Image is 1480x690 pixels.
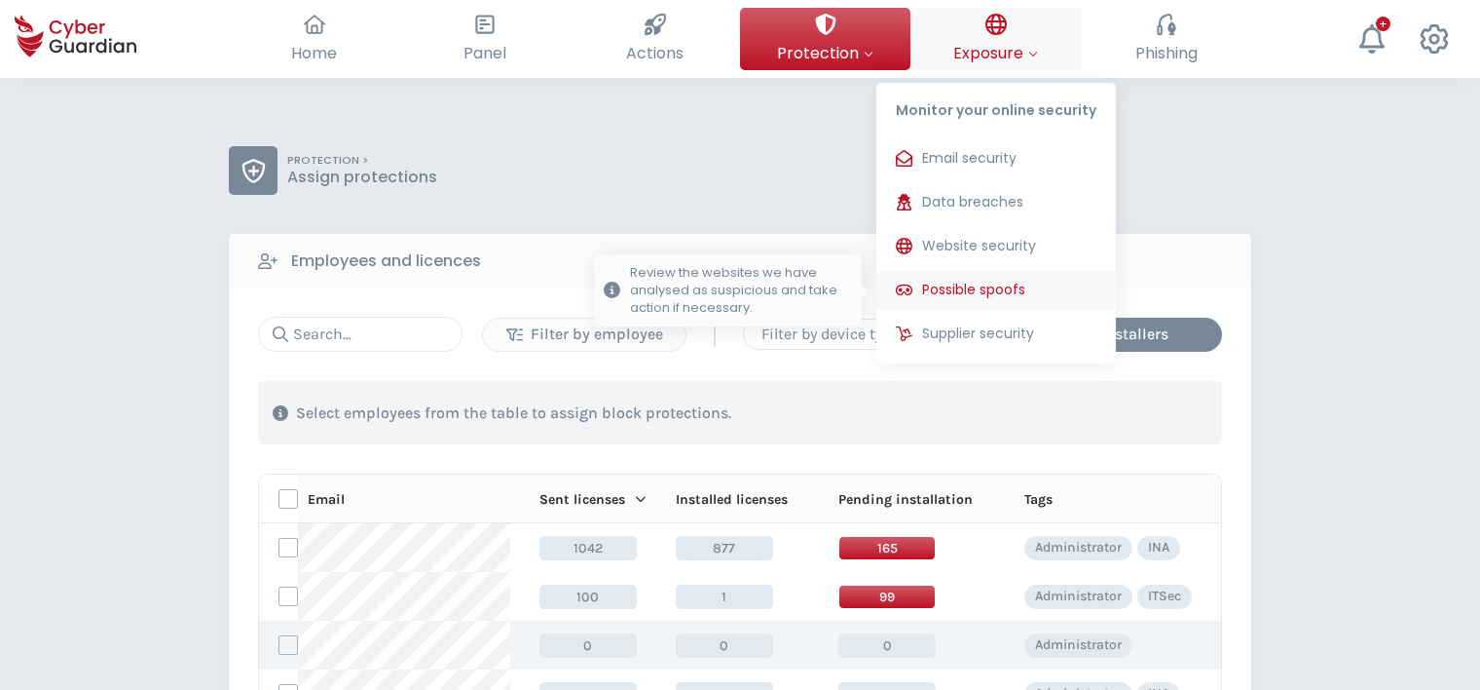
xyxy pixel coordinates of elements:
[258,317,462,352] input: Search...
[539,585,637,609] span: 100
[922,192,1023,212] span: Data breaches
[922,280,1025,300] span: Possible spoofs
[838,585,936,609] span: 99
[539,633,637,658] span: 0
[922,324,1034,344] span: Supplier security
[287,168,437,187] p: Assign protections
[1035,636,1122,654] p: Administrator
[922,148,1017,169] span: Email security
[876,227,1116,266] button: Website security
[676,633,773,658] span: 0
[539,489,647,510] div: Sent licenses
[1148,539,1169,556] p: INA
[296,403,731,423] p: Select employees from the table to assign block protections.
[287,154,437,168] p: PROTECTION >
[876,139,1116,178] button: Email security
[291,249,481,273] b: Employees and licences
[570,8,740,70] button: Actions
[1148,588,1181,605] p: ITSec
[399,8,570,70] button: Panel
[876,315,1116,354] button: Supplier security
[777,41,873,65] span: Protection
[1017,318,1222,352] button: See installers
[1135,41,1198,65] span: Phishing
[1024,489,1192,510] div: Tags
[539,536,637,560] span: 1042
[711,320,719,349] span: |
[838,536,936,560] span: 165
[876,183,1116,222] button: Data breaches
[910,8,1081,70] button: ExposureMonitor your online securityEmail securityData breachesWebsite securityPossible spoofsRev...
[876,83,1116,130] p: Monitor your online security
[953,41,1038,65] span: Exposure
[676,536,773,560] span: 877
[1081,8,1251,70] button: Phishing
[626,41,684,65] span: Actions
[291,41,337,65] span: Home
[676,585,773,609] span: 1
[463,41,506,65] span: Panel
[740,8,910,70] button: Protection
[498,323,671,346] div: Filter by employee
[1376,17,1390,31] div: +
[482,318,686,352] button: Filter by employee
[229,8,399,70] button: Home
[1035,588,1122,605] p: Administrator
[308,489,510,510] div: Email
[630,264,852,317] p: Review the websites we have analysed as suspicious and take action if necessary.
[1032,323,1207,346] div: See installers
[876,271,1116,310] button: Possible spoofsReview the websites we have analysed as suspicious and take action if necessary.
[1035,539,1122,556] p: Administrator
[838,633,936,658] span: 0
[838,489,994,510] div: Pending installation
[676,489,809,510] div: Installed licenses
[922,236,1036,256] span: Website security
